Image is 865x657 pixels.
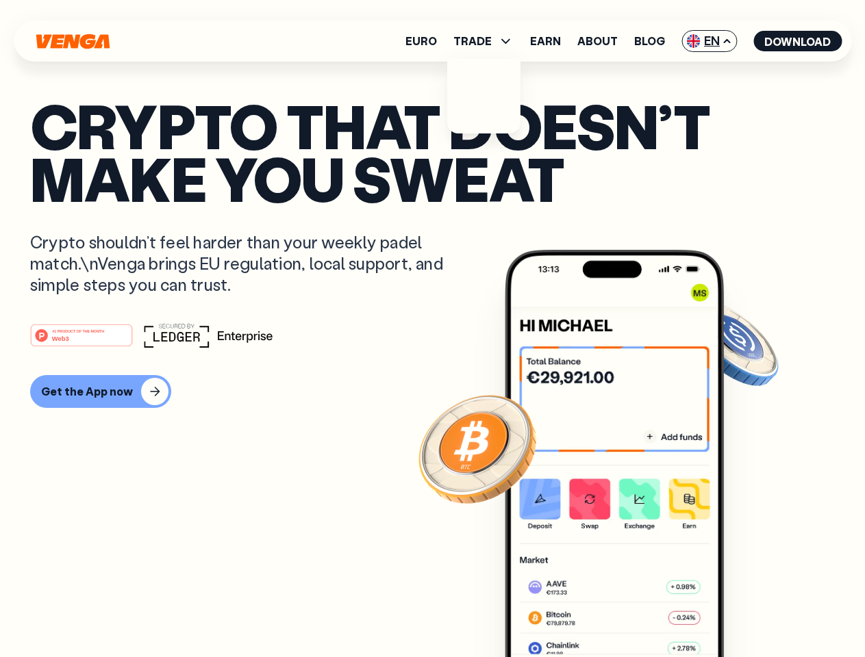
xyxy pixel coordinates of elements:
div: Get the App now [41,385,133,398]
img: Bitcoin [416,387,539,510]
a: Euro [405,36,437,47]
span: TRADE [453,33,514,49]
a: About [577,36,618,47]
img: flag-uk [686,34,700,48]
span: EN [681,30,737,52]
a: #1 PRODUCT OF THE MONTHWeb3 [30,332,133,350]
tspan: Web3 [52,334,69,342]
button: Download [753,31,842,51]
a: Earn [530,36,561,47]
p: Crypto shouldn’t feel harder than your weekly padel match.\nVenga brings EU regulation, local sup... [30,231,463,296]
tspan: #1 PRODUCT OF THE MONTH [52,328,104,333]
p: Crypto that doesn’t make you sweat [30,99,835,204]
a: Blog [634,36,665,47]
img: USDC coin [683,294,781,393]
button: Get the App now [30,375,171,408]
svg: Home [34,34,111,49]
a: Get the App now [30,375,835,408]
span: TRADE [453,36,492,47]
